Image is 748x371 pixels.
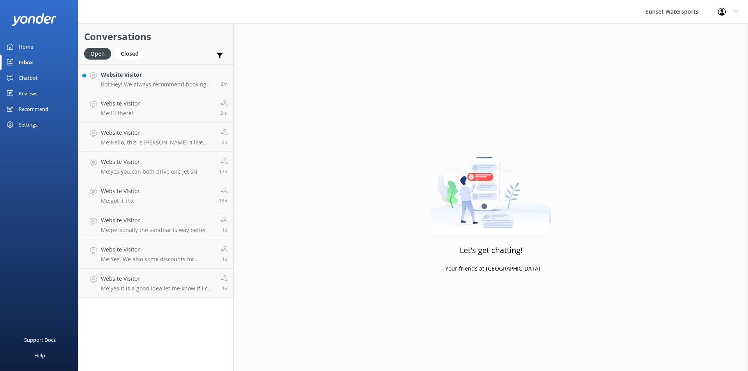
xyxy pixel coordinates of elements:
[219,168,228,175] span: Aug 29 2025 05:17pm (UTC -05:00) America/Cancun
[431,137,551,234] img: artwork of a man stealing a conversation from at giant smartphone
[101,285,215,292] p: Me: yes it is a good idea let me know if i can be of any help deciding which trip
[101,256,215,263] p: Me: Yes. We also some discounts for September. When will you be in [GEOGRAPHIC_DATA]?
[24,332,56,348] div: Support Docs
[78,269,233,298] a: Website VisitorMe:yes it is a good idea let me know if i can be of any help deciding which trip1d
[101,216,206,225] h4: Website Visitor
[78,181,233,210] a: Website VisitorMe:got it thx18h
[19,117,37,132] div: Settings
[101,99,140,108] h4: Website Visitor
[221,110,228,116] span: Aug 30 2025 11:00am (UTC -05:00) America/Cancun
[78,93,233,123] a: Website VisitorMe:Hi there!2m
[101,139,215,146] p: Me: Hello, this is [PERSON_NAME] a live agent with Sunset Watersports the jets skis are in a desi...
[222,227,228,233] span: Aug 29 2025 10:56am (UTC -05:00) America/Cancun
[19,86,37,101] div: Reviews
[101,245,215,254] h4: Website Visitor
[78,123,233,152] a: Website VisitorMe:Hello, this is [PERSON_NAME] a live agent with Sunset Watersports the jets skis...
[84,29,228,44] h2: Conversations
[101,274,215,283] h4: Website Visitor
[222,256,228,262] span: Aug 29 2025 09:37am (UTC -05:00) America/Cancun
[78,239,233,269] a: Website VisitorMe:Yes. We also some discounts for September. When will you be in [GEOGRAPHIC_DATA...
[19,39,33,55] div: Home
[219,197,228,204] span: Aug 29 2025 04:16pm (UTC -05:00) America/Cancun
[34,348,45,363] div: Help
[19,101,48,117] div: Recommend
[78,64,233,93] a: Website VisitorBot:Hey! We always recommend booking directly with us for the best prices and to a...
[19,70,38,86] div: Chatbot
[84,49,115,58] a: Open
[101,187,140,195] h4: Website Visitor
[12,13,56,26] img: yonder-white-logo.png
[78,210,233,239] a: Website VisitorMe:personally the sandbar is way better1d
[101,70,215,79] h4: Website Visitor
[222,139,228,146] span: Aug 30 2025 08:38am (UTC -05:00) America/Cancun
[221,81,228,87] span: Aug 30 2025 11:01am (UTC -05:00) America/Cancun
[222,285,228,292] span: Aug 29 2025 07:13am (UTC -05:00) America/Cancun
[460,244,522,257] h3: Let's get chatting!
[442,264,540,273] p: - Your friends at [GEOGRAPHIC_DATA]
[101,110,140,117] p: Me: Hi there!
[101,168,198,175] p: Me: yes you can both drive one jet ski
[84,48,111,60] div: Open
[101,128,215,137] h4: Website Visitor
[115,49,148,58] a: Closed
[101,81,215,88] p: Bot: Hey! We always recommend booking directly with us for the best prices and to avoid any weird...
[115,48,145,60] div: Closed
[78,152,233,181] a: Website VisitorMe:yes you can both drive one jet ski17h
[101,197,140,204] p: Me: got it thx
[19,55,33,70] div: Inbox
[101,227,206,234] p: Me: personally the sandbar is way better
[101,158,198,166] h4: Website Visitor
